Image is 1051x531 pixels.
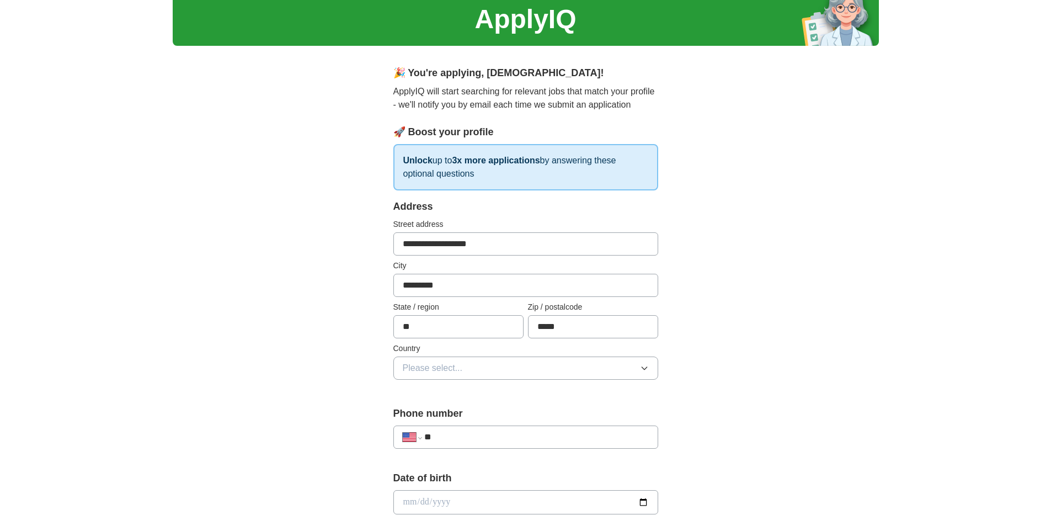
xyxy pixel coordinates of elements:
label: Zip / postalcode [528,301,658,313]
label: City [393,260,658,272]
span: Please select... [403,362,463,375]
label: State / region [393,301,524,313]
div: 🚀 Boost your profile [393,125,658,140]
strong: Unlock [403,156,433,165]
div: 🎉 You're applying , [DEMOGRAPHIC_DATA] ! [393,66,658,81]
strong: 3x more applications [452,156,540,165]
div: Address [393,199,658,214]
p: ApplyIQ will start searching for relevant jobs that match your profile - we'll notify you by emai... [393,85,658,111]
button: Please select... [393,357,658,380]
label: Date of birth [393,471,658,486]
label: Street address [393,219,658,230]
p: up to by answering these optional questions [393,144,658,190]
label: Phone number [393,406,658,421]
label: Country [393,343,658,354]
